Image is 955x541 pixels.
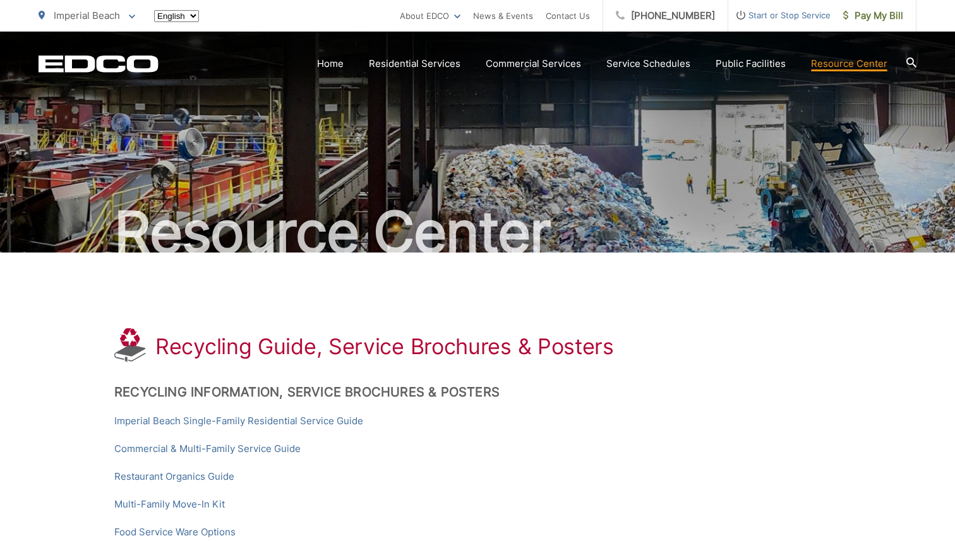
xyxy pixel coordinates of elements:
a: Service Schedules [606,56,690,71]
a: EDCD logo. Return to the homepage. [39,55,159,73]
span: Imperial Beach [54,9,120,21]
a: Commercial & Multi-Family Service Guide [114,441,301,456]
select: Select a language [154,10,199,22]
a: News & Events [473,8,533,23]
a: Restaurant Organics Guide [114,469,234,484]
a: Residential Services [369,56,460,71]
a: About EDCO [400,8,460,23]
span: Pay My Bill [843,8,903,23]
a: Imperial Beach Single-Family Residential Service Guide [114,413,363,429]
a: Contact Us [546,8,590,23]
h2: Recycling Information, Service Brochures & Posters [114,384,841,400]
a: Commercial Services [486,56,581,71]
a: Resource Center [811,56,887,71]
a: Public Facilities [716,56,786,71]
a: Home [317,56,344,71]
a: Food Service Ware Options [114,525,236,540]
a: Multi-Family Move-In Kit [114,497,225,512]
h2: Resource Center [39,201,916,264]
h1: Recycling Guide, Service Brochures & Posters [155,334,614,359]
